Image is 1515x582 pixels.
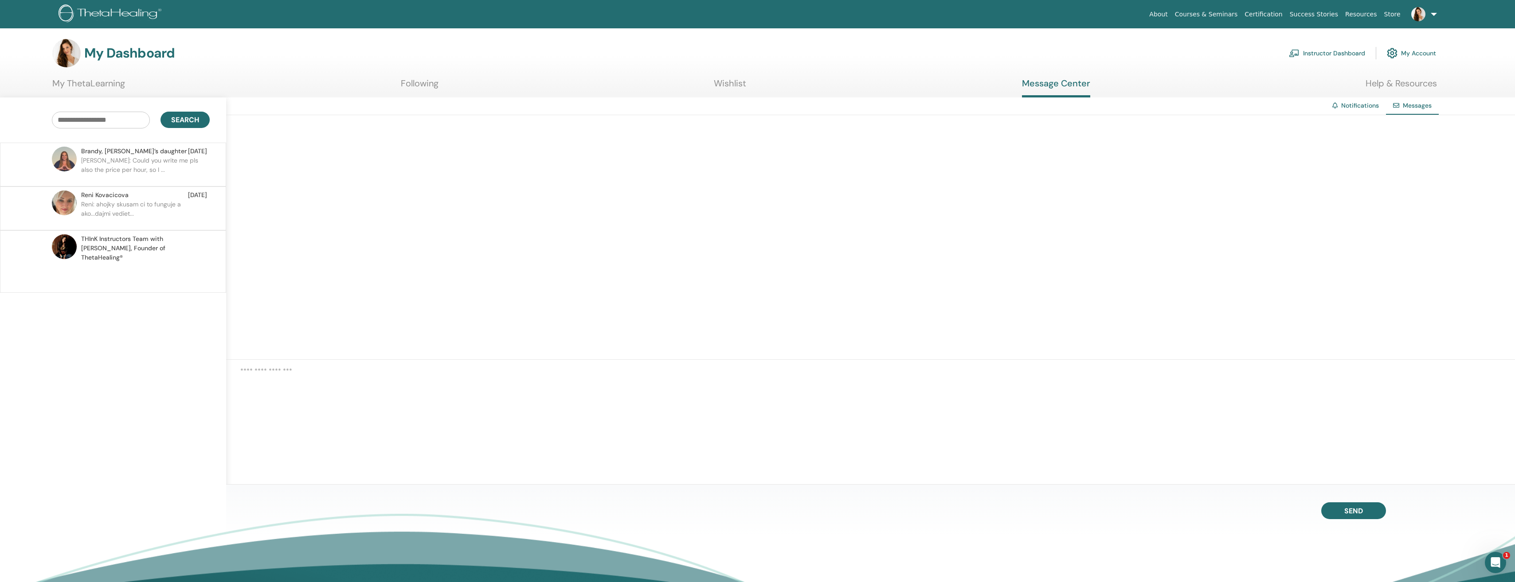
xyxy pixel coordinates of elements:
span: Brandy, [PERSON_NAME]’s daughter [81,147,187,156]
span: THInK Instructors Team with [PERSON_NAME], Founder of ThetaHealing® [81,234,207,262]
span: [DATE] [188,190,207,200]
a: Store [1381,6,1404,23]
span: [DATE] [188,147,207,156]
h3: My Dashboard [84,45,175,61]
span: Send [1344,506,1363,516]
img: default.jpg [52,39,81,67]
img: default.jpg [1411,7,1425,21]
a: My Account [1387,43,1436,63]
span: Messages [1403,101,1432,109]
span: Reni Kovacicova [81,190,129,200]
img: default.jpg [52,147,77,171]
p: Reni: ahojky skusam ci to funguje a ako...dajmi vediet... [81,200,210,226]
span: Search [171,115,199,124]
a: Following [401,78,438,95]
span: 1 [1503,552,1510,559]
a: Instructor Dashboard [1289,43,1365,63]
a: Wishlist [714,78,746,95]
a: Resources [1342,6,1381,23]
a: Help & Resources [1366,78,1437,95]
img: logo.png [59,4,164,24]
img: chalkboard-teacher.svg [1289,49,1300,57]
button: Search [161,112,210,128]
img: default.jpg [52,190,77,215]
a: Message Center [1022,78,1090,97]
img: default.jpg [52,234,77,259]
a: My ThetaLearning [52,78,125,95]
a: Certification [1241,6,1286,23]
a: Notifications [1341,101,1379,109]
a: Courses & Seminars [1171,6,1241,23]
a: Success Stories [1286,6,1342,23]
img: cog.svg [1387,46,1398,61]
button: Send [1321,502,1386,519]
p: [PERSON_NAME]: Could you write me pls also the price per hour, so I ... [81,156,210,182]
iframe: Intercom live chat [1485,552,1506,573]
a: About [1146,6,1171,23]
